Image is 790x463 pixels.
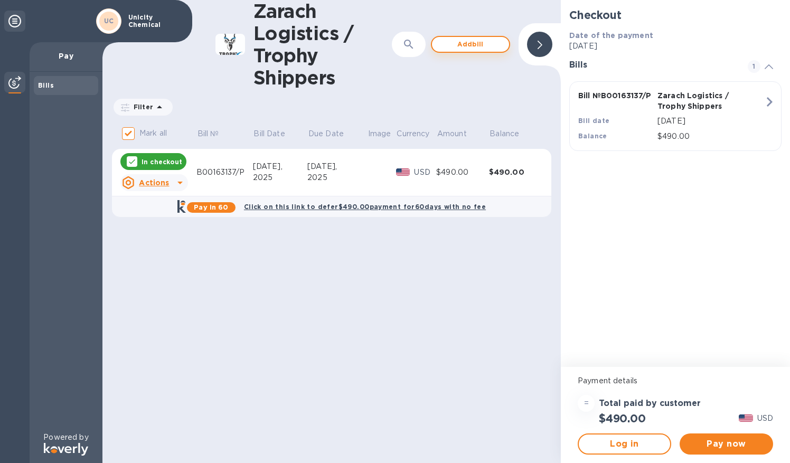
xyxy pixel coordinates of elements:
b: Click on this link to defer $490.00 payment for 60 days with no fee [244,203,486,211]
u: Actions [139,178,169,187]
span: Due Date [308,128,358,139]
p: Image [368,128,391,139]
div: 2025 [253,172,307,183]
p: USD [757,413,773,424]
span: Add bill [440,38,501,51]
p: Unicity Chemical [128,14,181,29]
p: Payment details [578,375,773,386]
p: $490.00 [657,131,764,142]
p: [DATE] [569,41,782,52]
p: Filter [129,102,153,111]
p: Powered by [43,432,88,443]
h3: Total paid by customer [599,399,701,409]
div: 2025 [307,172,367,183]
h2: $490.00 [599,412,646,425]
b: Date of the payment [569,31,653,40]
h3: Bills [569,60,735,70]
p: In checkout [142,157,182,166]
div: [DATE], [253,161,307,172]
span: Balance [490,128,533,139]
p: USD [414,167,436,178]
img: USD [739,414,753,422]
p: Zarach Logistics / Trophy Shippers [657,90,732,111]
b: Pay in 60 [194,203,228,211]
b: Balance [578,132,607,140]
p: Currency [397,128,429,139]
p: Balance [490,128,519,139]
p: Due Date [308,128,344,139]
button: Log in [578,433,671,455]
b: UC [104,17,114,25]
p: Bill Date [253,128,285,139]
p: Mark all [139,128,167,139]
span: Bill Date [253,128,298,139]
button: Addbill [431,36,510,53]
p: [DATE] [657,116,764,127]
p: Bill № B00163137/P [578,90,653,101]
div: = [578,395,595,412]
div: [DATE], [307,161,367,172]
span: 1 [748,60,760,73]
b: Bill date [578,117,610,125]
span: Pay now [688,438,765,450]
img: Logo [44,443,88,456]
button: Pay now [680,433,773,455]
img: USD [396,168,410,176]
div: B00163137/P [196,167,253,178]
span: Log in [587,438,662,450]
p: Pay [38,51,94,61]
b: Bills [38,81,54,89]
p: Bill № [197,128,219,139]
span: Amount [437,128,481,139]
div: $490.00 [436,167,488,178]
h2: Checkout [569,8,782,22]
p: Amount [437,128,467,139]
div: $490.00 [489,167,542,177]
span: Bill № [197,128,233,139]
button: Bill №B00163137/PZarach Logistics / Trophy ShippersBill date[DATE]Balance$490.00 [569,81,782,151]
